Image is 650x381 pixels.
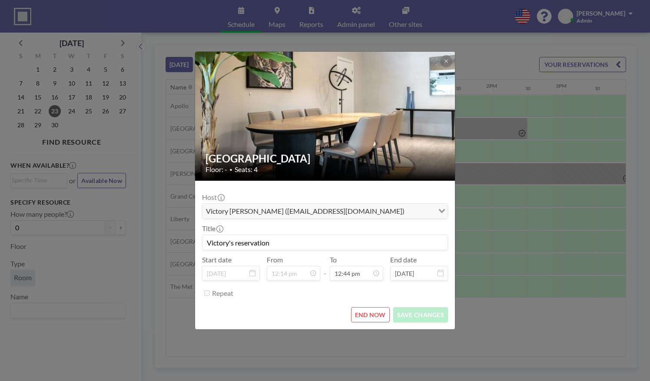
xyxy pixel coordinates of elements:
[195,30,456,203] img: 537.jpg
[206,152,445,165] h2: [GEOGRAPHIC_DATA]
[235,165,258,174] span: Seats: 4
[202,255,232,264] label: Start date
[407,205,433,217] input: Search for option
[324,258,326,278] span: -
[204,205,406,217] span: Victory [PERSON_NAME] ([EMAIL_ADDRESS][DOMAIN_NAME])
[390,255,417,264] label: End date
[202,193,224,202] label: Host
[202,224,222,233] label: Title
[202,204,448,219] div: Search for option
[393,307,448,322] button: SAVE CHANGES
[267,255,283,264] label: From
[351,307,390,322] button: END NOW
[212,289,233,298] label: Repeat
[206,165,227,174] span: Floor: -
[330,255,337,264] label: To
[202,235,448,250] input: (No title)
[229,166,232,173] span: •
